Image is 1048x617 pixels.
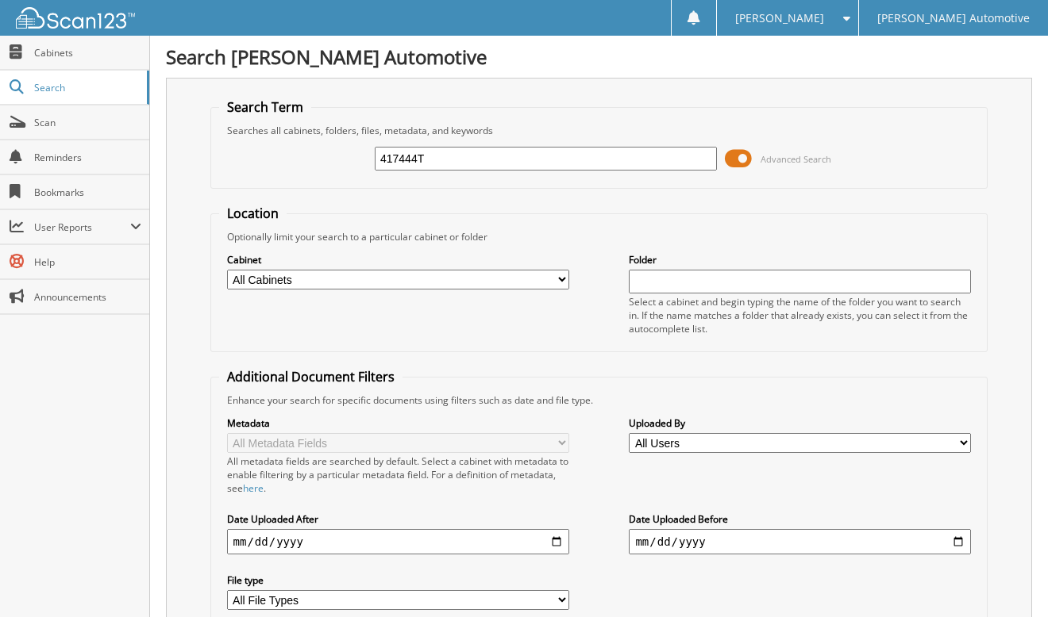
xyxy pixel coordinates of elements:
div: Select a cabinet and begin typing the name of the folder you want to search in. If the name match... [629,295,971,335]
span: Cabinets [34,46,141,59]
div: All metadata fields are searched by default. Select a cabinet with metadata to enable filtering b... [227,454,569,495]
div: Enhance your search for specific documents using filters such as date and file type. [219,393,980,407]
img: scan123-logo-white.svg [16,7,135,29]
span: Help [34,255,141,269]
label: Folder [629,253,971,266]
h1: Search [PERSON_NAME] Automotive [166,44,1032,70]
span: [PERSON_NAME] [735,13,824,23]
div: Searches all cabinets, folders, files, metadata, and keywords [219,124,980,137]
input: end [629,529,971,554]
label: Date Uploaded After [227,512,569,526]
legend: Search Term [219,98,311,116]
label: Cabinet [227,253,569,266]
legend: Additional Document Filters [219,368,403,385]
span: User Reports [34,220,130,234]
span: Advanced Search [761,153,831,165]
label: File type [227,573,569,587]
legend: Location [219,205,287,222]
span: Scan [34,116,141,129]
span: Announcements [34,290,141,304]
a: here [243,481,264,495]
label: Uploaded By [629,416,971,430]
span: Search [34,81,139,94]
span: Reminders [34,151,141,164]
span: Bookmarks [34,186,141,199]
div: Optionally limit your search to a particular cabinet or folder [219,230,980,243]
label: Date Uploaded Before [629,512,971,526]
label: Metadata [227,416,569,430]
span: [PERSON_NAME] Automotive [877,13,1030,23]
input: start [227,529,569,554]
iframe: Chat Widget [969,541,1048,617]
